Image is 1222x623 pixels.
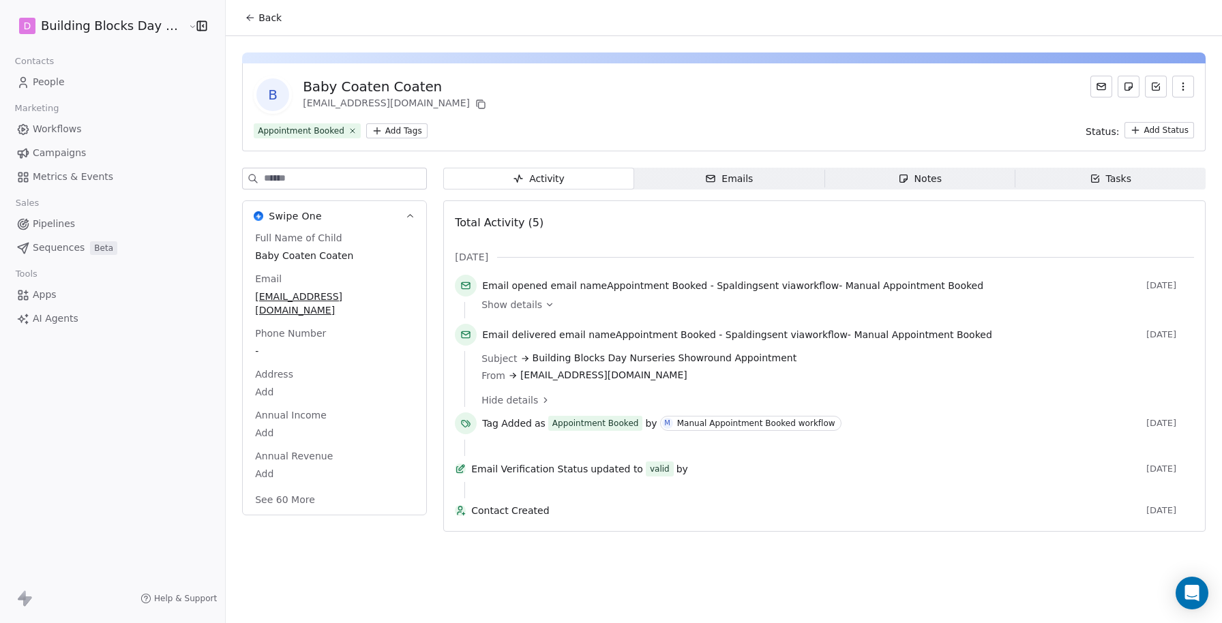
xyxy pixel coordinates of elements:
[154,593,217,604] span: Help & Support
[591,462,643,476] span: updated to
[482,279,983,292] span: email name sent via workflow -
[33,146,86,160] span: Campaigns
[16,14,179,37] button: DBuilding Blocks Day Nurseries
[33,311,78,326] span: AI Agents
[247,487,323,512] button: See 60 More
[33,217,75,231] span: Pipelines
[303,77,489,96] div: Baby Coaten Coaten
[9,51,60,72] span: Contacts
[11,71,214,93] a: People
[1090,172,1132,186] div: Tasks
[607,280,758,291] span: Appointment Booked - Spalding
[140,593,217,604] a: Help & Support
[481,298,1184,311] a: Show details
[10,264,43,284] span: Tools
[471,462,588,476] span: Email Verification Status
[255,290,414,317] span: [EMAIL_ADDRESS][DOMAIN_NAME]
[535,416,546,430] span: as
[9,98,65,119] span: Marketing
[552,417,639,429] div: Appointment Booked
[664,418,670,429] div: M
[252,231,344,245] span: Full Name of Child
[455,216,543,229] span: Total Activity (5)
[33,241,85,255] span: Sequences
[255,344,414,358] span: -
[252,367,296,381] span: Address
[11,237,214,259] a: SequencesBeta
[237,5,290,30] button: Back
[243,201,426,231] button: Swipe OneSwipe One
[256,78,289,111] span: B
[11,166,214,188] a: Metrics & Events
[482,416,532,430] span: Tag Added
[41,17,185,35] span: Building Blocks Day Nurseries
[255,249,414,262] span: Baby Coaten Coaten
[854,329,992,340] span: Manual Appointment Booked
[898,172,942,186] div: Notes
[1146,464,1194,474] span: [DATE]
[243,231,426,515] div: Swipe OneSwipe One
[33,122,82,136] span: Workflows
[616,329,767,340] span: Appointment Booked - Spalding
[481,369,505,382] span: From
[11,118,214,140] a: Workflows
[255,426,414,440] span: Add
[482,329,556,340] span: Email delivered
[650,462,670,476] div: valid
[11,284,214,306] a: Apps
[481,393,538,407] span: Hide details
[846,280,983,291] span: Manual Appointment Booked
[1124,122,1194,138] button: Add Status
[252,408,329,422] span: Annual Income
[676,462,688,476] span: by
[90,241,117,255] span: Beta
[1146,505,1194,516] span: [DATE]
[366,123,428,138] button: Add Tags
[481,393,1184,407] a: Hide details
[705,172,753,186] div: Emails
[1146,418,1194,429] span: [DATE]
[533,351,797,365] span: Building Blocks Day Nurseries Showround Appointment
[1086,125,1119,138] span: Status:
[482,328,992,341] span: email name sent via workflow -
[645,416,657,430] span: by
[1176,577,1208,609] div: Open Intercom Messenger
[677,419,835,428] div: Manual Appointment Booked workflow
[258,125,344,137] div: Appointment Booked
[1146,280,1194,291] span: [DATE]
[252,272,284,286] span: Email
[471,504,1141,517] span: Contact Created
[10,193,45,213] span: Sales
[1146,329,1194,340] span: [DATE]
[33,170,113,184] span: Metrics & Events
[258,11,282,25] span: Back
[24,19,31,33] span: D
[33,75,65,89] span: People
[303,96,489,112] div: [EMAIL_ADDRESS][DOMAIN_NAME]
[482,280,548,291] span: Email opened
[252,326,329,340] span: Phone Number
[255,385,414,399] span: Add
[269,209,322,223] span: Swipe One
[11,142,214,164] a: Campaigns
[11,213,214,235] a: Pipelines
[254,211,263,221] img: Swipe One
[481,352,517,365] span: Subject
[11,307,214,330] a: AI Agents
[481,298,542,311] span: Show details
[520,368,687,382] span: [EMAIL_ADDRESS][DOMAIN_NAME]
[455,250,488,264] span: [DATE]
[252,449,336,463] span: Annual Revenue
[255,467,414,481] span: Add
[33,288,57,302] span: Apps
